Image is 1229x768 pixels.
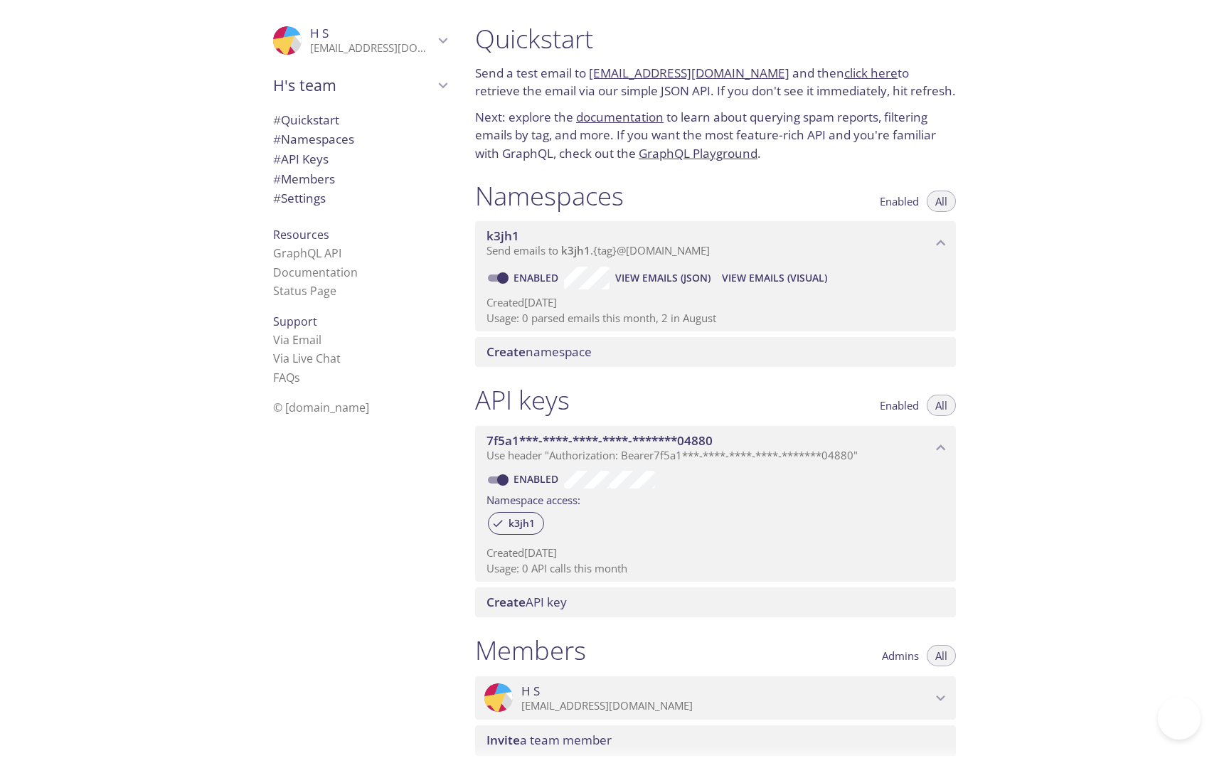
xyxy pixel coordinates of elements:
button: View Emails (JSON) [610,267,716,289]
div: Create API Key [475,587,956,617]
button: All [927,645,956,666]
a: Enabled [511,271,564,284]
div: H S [262,17,458,64]
div: Team Settings [262,188,458,208]
a: documentation [576,109,664,125]
div: API Keys [262,149,458,169]
button: Admins [873,645,927,666]
div: k3jh1 namespace [475,221,956,265]
span: # [273,112,281,128]
button: All [927,191,956,212]
a: Enabled [511,472,564,486]
span: # [273,190,281,206]
span: H's team [273,75,434,95]
div: H S [475,676,956,720]
h1: API keys [475,384,570,416]
span: Create [486,343,526,360]
p: [EMAIL_ADDRESS][DOMAIN_NAME] [310,41,434,55]
h1: Members [475,634,586,666]
span: k3jh1 [500,517,543,530]
span: Support [273,314,317,329]
button: Enabled [871,395,927,416]
div: Invite a team member [475,725,956,755]
button: Enabled [871,191,927,212]
span: API key [486,594,567,610]
div: Namespaces [262,129,458,149]
a: GraphQL Playground [639,145,757,161]
p: Next: explore the to learn about querying spam reports, filtering emails by tag, and more. If you... [475,108,956,163]
span: Create [486,594,526,610]
p: Created [DATE] [486,545,945,560]
span: Settings [273,190,326,206]
p: Usage: 0 parsed emails this month, 2 in August [486,311,945,326]
a: FAQ [273,370,300,385]
div: Create namespace [475,337,956,367]
span: © [DOMAIN_NAME] [273,400,369,415]
iframe: Help Scout Beacon - Open [1158,697,1201,740]
h1: Namespaces [475,180,624,212]
span: # [273,151,281,167]
span: View Emails (JSON) [615,270,711,287]
span: Members [273,171,335,187]
span: k3jh1 [486,228,519,244]
span: # [273,131,281,147]
div: H's team [262,67,458,104]
span: a team member [486,732,612,748]
p: Usage: 0 API calls this month [486,561,945,576]
span: Resources [273,227,329,242]
button: All [927,395,956,416]
span: H S [310,25,329,41]
button: View Emails (Visual) [716,267,833,289]
p: Created [DATE] [486,295,945,310]
label: Namespace access: [486,489,580,509]
span: Invite [486,732,520,748]
div: Quickstart [262,110,458,130]
span: namespace [486,343,592,360]
span: View Emails (Visual) [722,270,827,287]
span: Quickstart [273,112,339,128]
span: Send emails to . {tag} @[DOMAIN_NAME] [486,243,710,257]
div: k3jh1 [488,512,544,535]
span: H S [521,683,540,699]
h1: Quickstart [475,23,956,55]
a: click here [844,65,898,81]
p: Send a test email to and then to retrieve the email via our simple JSON API. If you don't see it ... [475,64,956,100]
span: s [294,370,300,385]
span: k3jh1 [561,243,590,257]
p: [EMAIL_ADDRESS][DOMAIN_NAME] [521,699,932,713]
span: Namespaces [273,131,354,147]
span: # [273,171,281,187]
a: GraphQL API [273,245,341,261]
a: Status Page [273,283,336,299]
a: [EMAIL_ADDRESS][DOMAIN_NAME] [589,65,789,81]
div: Members [262,169,458,189]
a: Via Email [273,332,321,348]
a: Via Live Chat [273,351,341,366]
span: API Keys [273,151,329,167]
a: Documentation [273,265,358,280]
